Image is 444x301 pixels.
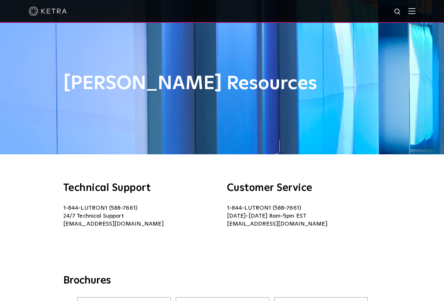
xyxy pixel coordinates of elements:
[227,204,381,228] p: 1-844-LUTRON1 (588-7661) [DATE]-[DATE] 8am-5pm EST [EMAIL_ADDRESS][DOMAIN_NAME]
[29,6,67,16] img: ketra-logo-2019-white
[394,8,402,16] img: search icon
[227,183,381,193] h3: Customer Service
[63,73,381,94] h1: [PERSON_NAME] Resources
[408,8,415,14] img: Hamburger%20Nav.svg
[63,221,164,227] a: [EMAIL_ADDRESS][DOMAIN_NAME]
[63,204,217,228] p: 1-844-LUTRON1 (588-7661) 24/7 Technical Support
[63,183,217,193] h3: Technical Support
[63,274,381,288] h3: Brochures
